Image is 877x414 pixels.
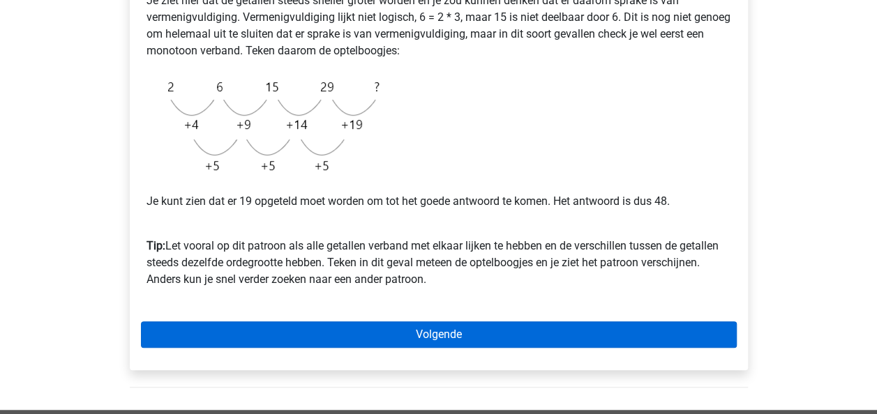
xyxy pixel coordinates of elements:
p: Je kunt zien dat er 19 opgeteld moet worden om tot het goede antwoord te komen. Het antwoord is d... [147,193,731,210]
img: Figure sequences Example 3 explanation.png [147,70,387,182]
p: Let vooral op dit patroon als alle getallen verband met elkaar lijken te hebben en de verschillen... [147,221,731,288]
b: Tip: [147,239,165,252]
a: Volgende [141,321,737,348]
